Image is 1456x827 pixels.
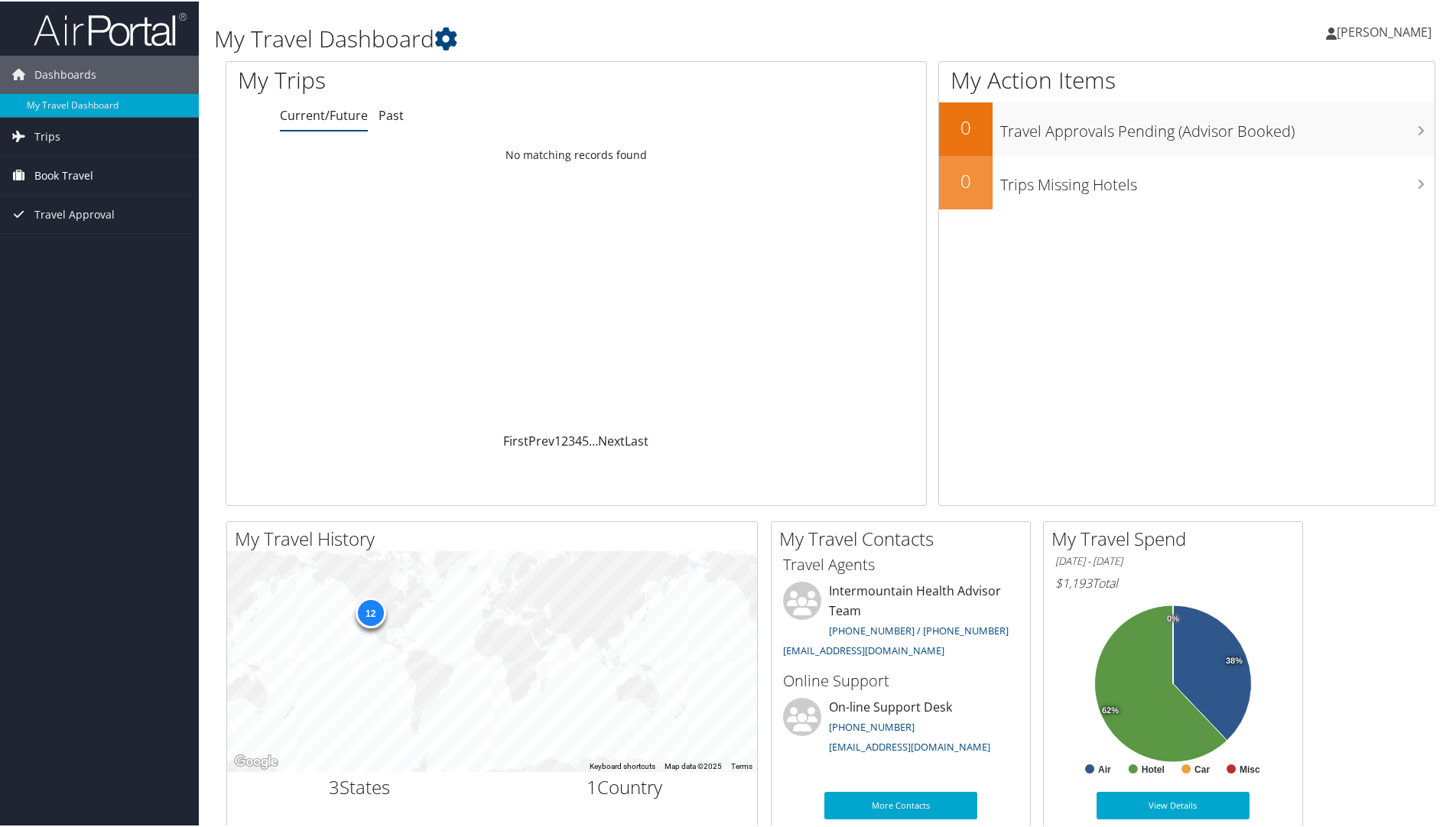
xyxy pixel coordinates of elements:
a: 0Travel Approvals Pending (Advisor Booked) [939,101,1435,154]
a: [PHONE_NUMBER] / [PHONE_NUMBER] [829,622,1009,636]
a: [EMAIL_ADDRESS][DOMAIN_NAME] [783,642,944,656]
button: Keyboard shortcuts [590,760,655,770]
h3: Online Support [783,669,1019,690]
span: Travel Approval [34,194,115,232]
text: Hotel [1142,763,1165,773]
a: 2 [561,431,568,448]
a: First [503,431,528,448]
a: Current/Future [280,105,368,122]
img: airportal-logo.png [34,10,187,46]
a: [PERSON_NAME] [1326,8,1447,54]
h2: 0 [939,113,993,139]
span: [PERSON_NAME] [1337,22,1432,39]
tspan: 38% [1226,655,1243,664]
a: View Details [1097,790,1250,818]
h1: My Trips [238,63,623,95]
tspan: 0% [1167,613,1179,622]
span: 1 [587,773,597,798]
a: 5 [582,431,589,448]
span: Trips [34,116,60,154]
text: Car [1194,763,1210,773]
h1: My Action Items [939,63,1435,95]
a: Next [598,431,625,448]
span: $1,193 [1055,573,1092,590]
a: [PHONE_NUMBER] [829,718,915,732]
span: Map data ©2025 [665,761,722,769]
h2: My Travel History [235,524,757,550]
text: Misc [1240,763,1260,773]
li: Intermountain Health Advisor Team [775,580,1026,662]
div: 12 [355,596,385,627]
a: Open this area in Google Maps (opens a new window) [231,751,281,770]
h1: My Travel Dashboard [214,21,1036,54]
li: On-line Support Desk [775,696,1026,759]
h2: My Travel Spend [1051,524,1302,550]
span: … [589,431,598,448]
a: 4 [575,431,582,448]
span: Dashboards [34,54,96,92]
h3: Travel Agents [783,553,1019,574]
span: Book Travel [34,155,93,193]
a: 3 [568,431,575,448]
a: 1 [554,431,561,448]
h2: States [239,773,481,799]
a: Terms (opens in new tab) [731,761,752,769]
span: 3 [329,773,340,798]
img: Google [231,751,281,770]
a: Past [379,105,404,122]
tspan: 62% [1102,705,1119,714]
a: [EMAIL_ADDRESS][DOMAIN_NAME] [829,738,990,752]
a: More Contacts [824,790,977,818]
h6: [DATE] - [DATE] [1055,553,1291,567]
h2: 0 [939,167,993,193]
h3: Trips Missing Hotels [1000,165,1435,194]
h2: Country [504,773,746,799]
a: 0Trips Missing Hotels [939,154,1435,208]
h3: Travel Approvals Pending (Advisor Booked) [1000,112,1435,141]
h2: My Travel Contacts [779,524,1030,550]
a: Last [625,431,648,448]
td: No matching records found [226,140,926,167]
text: Air [1098,763,1111,773]
h6: Total [1055,573,1291,590]
a: Prev [528,431,554,448]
